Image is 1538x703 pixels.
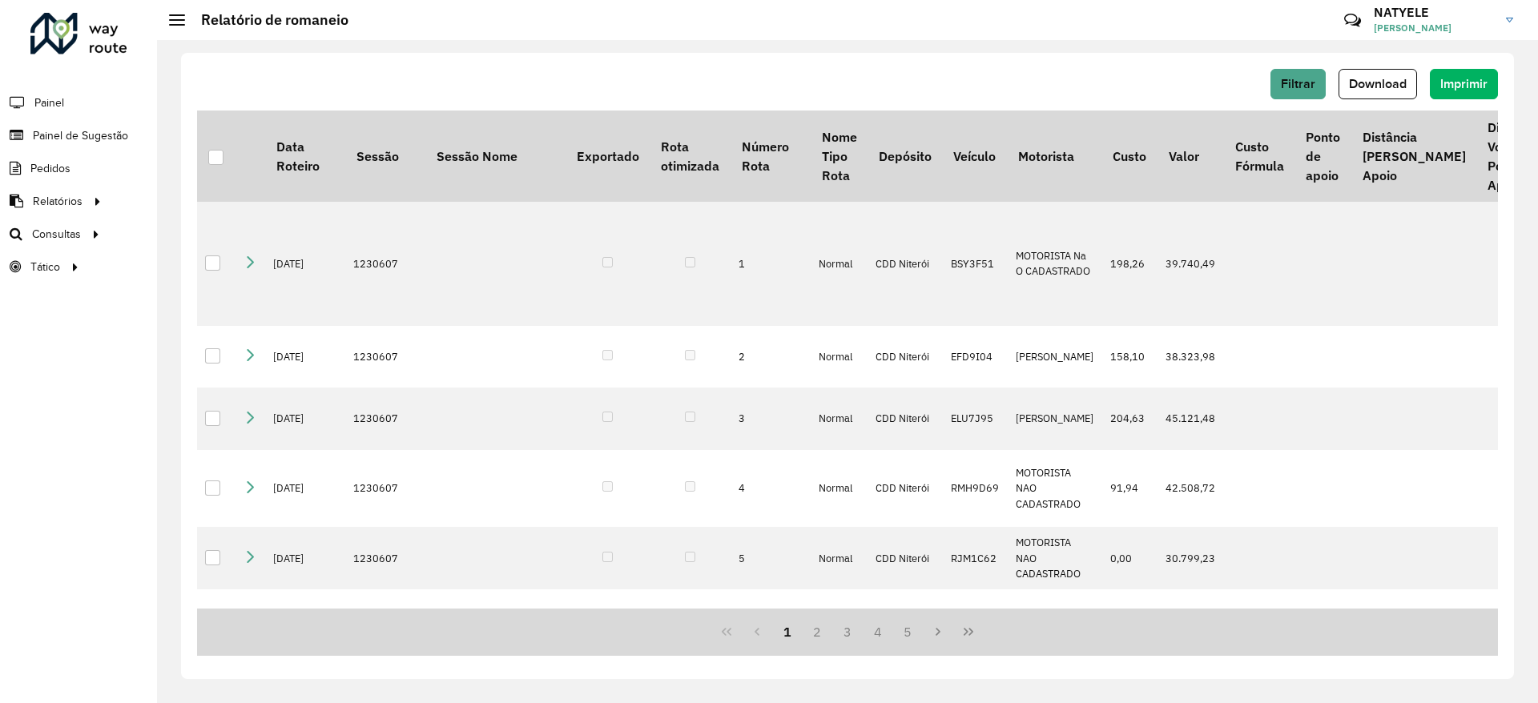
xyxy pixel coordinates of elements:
td: 91,94 [1102,450,1158,528]
td: Normal [811,527,868,589]
td: RJM1C62 [943,527,1008,589]
span: Painel de Sugestão [33,127,128,144]
span: Consultas [32,226,81,243]
th: Valor [1158,110,1224,202]
td: CDD Niterói [868,326,942,388]
td: 4 [731,450,811,528]
td: 2 [731,326,811,388]
td: 1230607 [345,450,425,528]
td: ELU7J95 [943,388,1008,450]
span: Painel [34,94,64,111]
td: CDD Niterói [868,450,942,528]
td: 39.740,49 [1158,202,1224,325]
span: Imprimir [1440,77,1488,90]
td: 1230607 [345,527,425,589]
button: 4 [863,617,893,647]
td: BSY3F51 [943,202,1008,325]
td: 30.799,23 [1158,527,1224,589]
span: Relatórios [33,193,83,210]
td: 1230607 [345,202,425,325]
button: 2 [802,617,832,647]
td: 28.711,23 [1158,589,1224,667]
td: 204,63 [1102,388,1158,450]
button: Next Page [923,617,953,647]
button: Last Page [953,617,984,647]
td: EFD9I04 [943,326,1008,388]
td: 42.508,72 [1158,450,1224,528]
td: 6 [731,589,811,667]
td: RMH9D69 [943,450,1008,528]
button: Filtrar [1270,69,1326,99]
td: 236,15 [1102,589,1158,667]
th: Depósito [868,110,942,202]
td: [PERSON_NAME] [1008,326,1102,388]
th: Data Roteiro [265,110,345,202]
td: 3 [731,388,811,450]
th: Ponto de apoio [1294,110,1351,202]
td: CDD Niterói [868,527,942,589]
span: Pedidos [30,160,70,177]
th: Exportado [566,110,650,202]
span: [PERSON_NAME] [1374,21,1494,35]
th: Sessão Nome [425,110,566,202]
td: 38.323,98 [1158,326,1224,388]
td: [DATE] [265,326,345,388]
td: 1230607 [345,589,425,667]
button: 3 [832,617,863,647]
span: Download [1349,77,1407,90]
th: Veículo [943,110,1008,202]
td: CDD Niterói [868,589,942,667]
td: 158,10 [1102,326,1158,388]
td: [DATE] [265,589,345,667]
th: Distância [PERSON_NAME] Apoio [1351,110,1476,202]
td: Normal [811,450,868,528]
td: 1230607 [345,326,425,388]
td: MOTORISTA NAO CADASTRADO [1008,450,1102,528]
td: 1 [731,202,811,325]
th: Nome Tipo Rota [811,110,868,202]
td: [DATE] [265,202,345,325]
td: Normal [811,202,868,325]
td: Normal [811,388,868,450]
h3: NATYELE [1374,5,1494,20]
td: 45.121,48 [1158,388,1224,450]
td: Motorista - F. Fixa [1008,589,1102,667]
button: 1 [772,617,803,647]
td: 0,00 [1102,527,1158,589]
td: 1230607 [345,388,425,450]
td: CDD Niterói [868,388,942,450]
td: 198,26 [1102,202,1158,325]
th: Motorista [1008,110,1102,202]
td: MOTORISTA Na O CADASTRADO [1008,202,1102,325]
span: Filtrar [1281,77,1315,90]
th: Custo Fórmula [1224,110,1294,202]
button: 5 [893,617,924,647]
td: MOTORISTA NAO CADASTRADO [1008,527,1102,589]
td: [DATE] [265,527,345,589]
button: Download [1339,69,1417,99]
td: FCQ5897 [943,589,1008,667]
td: CDD Niterói [868,202,942,325]
td: [PERSON_NAME] [1008,388,1102,450]
a: Contato Rápido [1335,3,1370,38]
button: Imprimir [1430,69,1498,99]
span: Tático [30,259,60,275]
th: Número Rota [731,110,811,202]
th: Sessão [345,110,425,202]
td: [DATE] [265,450,345,528]
h2: Relatório de romaneio [185,11,348,29]
td: 5 [731,527,811,589]
td: Normal [811,326,868,388]
th: Custo [1102,110,1158,202]
td: [DATE] [265,388,345,450]
td: Normal [811,589,868,667]
th: Rota otimizada [650,110,730,202]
